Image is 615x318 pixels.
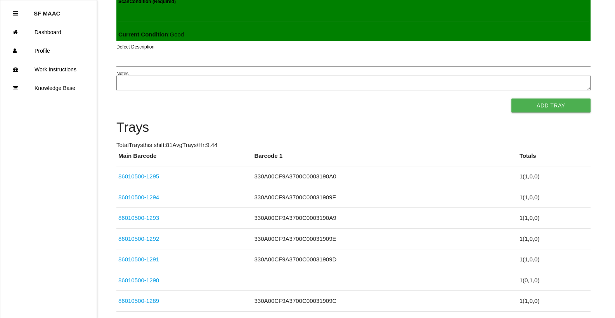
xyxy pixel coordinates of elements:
a: 86010500-1289 [118,297,159,304]
label: Notes [116,70,128,77]
td: 330A00CF9A3700C00031909E [253,228,518,249]
a: 86010500-1290 [118,277,159,283]
td: 330A00CF9A3700C00031909C [253,291,518,312]
td: 1 ( 1 , 0 , 0 ) [518,166,591,187]
th: Main Barcode [116,152,253,166]
td: 1 ( 1 , 0 , 0 ) [518,291,591,312]
td: 1 ( 1 , 0 , 0 ) [518,249,591,270]
td: 330A00CF9A3700C00031909F [253,187,518,208]
h4: Trays [116,120,591,135]
td: 330A00CF9A3700C00031909D [253,249,518,270]
th: Barcode 1 [253,152,518,166]
a: Knowledge Base [0,79,97,97]
div: Close [13,4,18,23]
a: 86010500-1293 [118,214,159,221]
button: Add Tray [511,99,591,112]
a: 86010500-1295 [118,173,159,180]
td: 1 ( 1 , 0 , 0 ) [518,187,591,208]
a: Dashboard [0,23,97,41]
td: 1 ( 1 , 0 , 0 ) [518,208,591,229]
b: Current Condition [118,31,168,38]
p: SF MAAC [34,4,60,17]
span: : Good [118,31,184,38]
th: Totals [518,152,591,166]
td: 330A00CF9A3700C0003190A9 [253,208,518,229]
a: Profile [0,41,97,60]
a: 86010500-1292 [118,235,159,242]
td: 1 ( 0 , 1 , 0 ) [518,270,591,291]
a: 86010500-1294 [118,194,159,200]
td: 330A00CF9A3700C0003190A0 [253,166,518,187]
a: Work Instructions [0,60,97,79]
label: Defect Description [116,43,154,50]
a: 86010500-1291 [118,256,159,263]
p: Total Trays this shift: 81 Avg Trays /Hr: 9.44 [116,141,591,150]
td: 1 ( 1 , 0 , 0 ) [518,228,591,249]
